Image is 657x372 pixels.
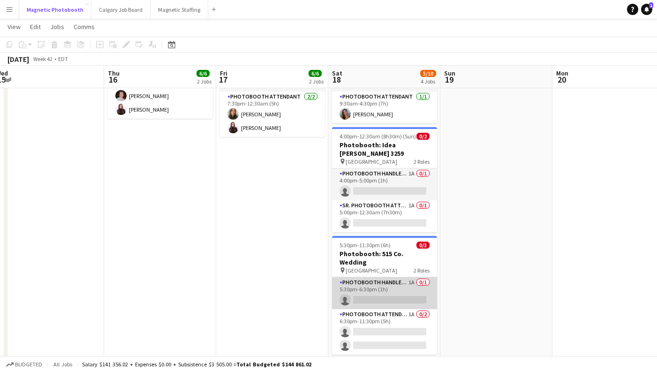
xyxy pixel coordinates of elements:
[19,0,91,19] button: Magnetic Photobooth
[556,69,568,77] span: Mon
[332,127,437,232] app-job-card: 4:00pm-12:30am (8h30m) (Sun)0/2Photobooth: Idea [PERSON_NAME] 3259 [GEOGRAPHIC_DATA]2 RolesPhotob...
[15,361,42,368] span: Budgeted
[52,361,74,368] span: All jobs
[108,69,120,77] span: Thu
[8,54,29,64] div: [DATE]
[151,0,208,19] button: Magnetic Staffing
[416,242,430,249] span: 0/3
[332,200,437,232] app-card-role: Sr. Photobooth Attendant1A0/15:00pm-12:30am (7h30m)
[4,21,24,33] a: View
[220,91,325,137] app-card-role: Photobooth Attendant2/27:30pm-12:30am (5h)[PERSON_NAME][PERSON_NAME]
[555,74,568,85] span: 20
[443,74,455,85] span: 19
[416,133,430,140] span: 0/2
[309,78,324,85] div: 2 Jobs
[31,55,54,62] span: Week 42
[82,361,311,368] div: Salary $141 356.02 + Expenses $0.00 + Subsistence $3 505.00 =
[30,23,41,31] span: Edit
[46,21,68,33] a: Jobs
[108,73,213,119] app-card-role: Sr. Photobooth Attendant2/27:30pm-12:00am (4h30m)[PERSON_NAME][PERSON_NAME]
[346,267,397,274] span: [GEOGRAPHIC_DATA]
[197,78,211,85] div: 2 Jobs
[5,359,44,370] button: Budgeted
[219,74,227,85] span: 17
[444,69,455,77] span: Sun
[50,23,64,31] span: Jobs
[331,74,342,85] span: 18
[236,361,311,368] span: Total Budgeted $144 861.02
[332,91,437,123] app-card-role: Photobooth Attendant1/19:30am-4:30pm (7h)[PERSON_NAME]
[74,23,95,31] span: Comms
[332,236,437,355] app-job-card: 5:30pm-11:30pm (6h)0/3Photobooth: 515 Co. Wedding [GEOGRAPHIC_DATA]2 RolesPhotobooth Handler Pick...
[421,78,436,85] div: 4 Jobs
[332,69,342,77] span: Sat
[420,70,436,77] span: 5/10
[332,168,437,200] app-card-role: Photobooth Handler Pick-Up/Drop-Off1A0/14:00pm-5:00pm (1h)
[649,2,653,8] span: 1
[332,250,437,266] h3: Photobooth: 515 Co. Wedding
[220,69,227,77] span: Fri
[58,55,68,62] div: EDT
[340,242,391,249] span: 5:30pm-11:30pm (6h)
[70,21,98,33] a: Comms
[26,21,45,33] a: Edit
[332,309,437,355] app-card-role: Photobooth Attendant1A0/26:30pm-11:30pm (5h)
[641,4,652,15] a: 1
[414,158,430,165] span: 2 Roles
[340,133,416,140] span: 4:00pm-12:30am (8h30m) (Sun)
[8,23,21,31] span: View
[332,141,437,158] h3: Photobooth: Idea [PERSON_NAME] 3259
[91,0,151,19] button: Calgary Job Board
[414,267,430,274] span: 2 Roles
[196,70,210,77] span: 6/6
[346,158,397,165] span: [GEOGRAPHIC_DATA]
[309,70,322,77] span: 6/6
[106,74,120,85] span: 16
[332,277,437,309] app-card-role: Photobooth Handler Pick-Up/Drop-Off1A0/15:30pm-6:30pm (1h)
